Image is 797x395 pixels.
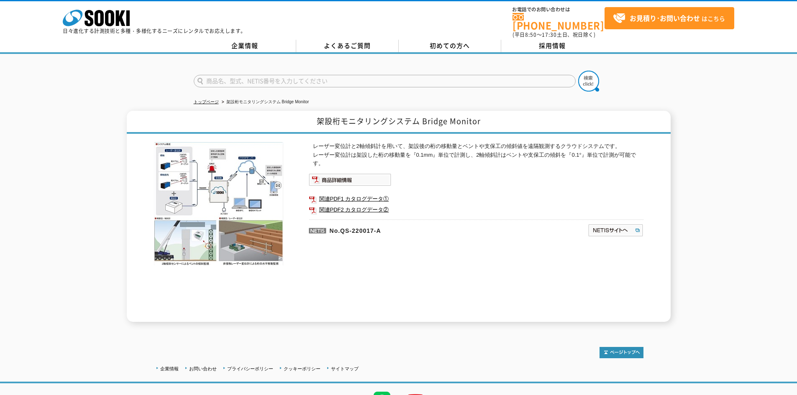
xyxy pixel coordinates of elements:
[189,366,217,371] a: お問い合わせ
[605,7,734,29] a: お見積り･お問い合わせはこちら
[600,347,643,358] img: トップページへ
[399,40,501,52] a: 初めての方へ
[513,31,595,38] span: (平日 ～ 土日、祝日除く)
[194,99,219,104] a: トップページ
[227,366,273,371] a: プライバシーポリシー
[542,31,557,38] span: 17:30
[309,204,643,215] a: 関連PDF2 カタログデータ②
[154,142,284,265] img: 架設桁モニタリングシステム Bridge Monitor
[296,40,399,52] a: よくあるご質問
[194,75,576,87] input: 商品名、型式、NETIS番号を入力してください
[309,219,507,240] p: No.QS-220017-A
[194,40,296,52] a: 企業情報
[220,98,309,107] li: 架設桁モニタリングシステム Bridge Monitor
[313,142,643,168] p: レーザー変位計と2軸傾斜計を用いて、架設後の桁の移動量とベントや支保工の傾斜値を遠隔観測するクラウドシステムです。 レーザー変位計は架設した桁の移動量を『0.1mm』単位で計測し、2軸傾斜計はベ...
[513,7,605,12] span: お電話でのお問い合わせは
[331,366,359,371] a: サイトマップ
[160,366,179,371] a: 企業情報
[430,41,470,50] span: 初めての方へ
[588,224,643,237] img: NETISサイトへ
[63,28,246,33] p: 日々進化する計測技術と多種・多様化するニーズにレンタルでお応えします。
[630,13,700,23] strong: お見積り･お問い合わせ
[501,40,604,52] a: 採用情報
[613,12,725,25] span: はこちら
[309,194,643,204] a: 関連PDF1 カタログデータ①
[525,31,537,38] span: 8:50
[127,111,671,134] h1: 架設桁モニタリングシステム Bridge Monitor
[309,173,391,186] img: 商品詳細情報システム
[309,178,391,184] a: 商品詳細情報システム
[578,71,599,92] img: btn_search.png
[513,13,605,30] a: [PHONE_NUMBER]
[284,366,320,371] a: クッキーポリシー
